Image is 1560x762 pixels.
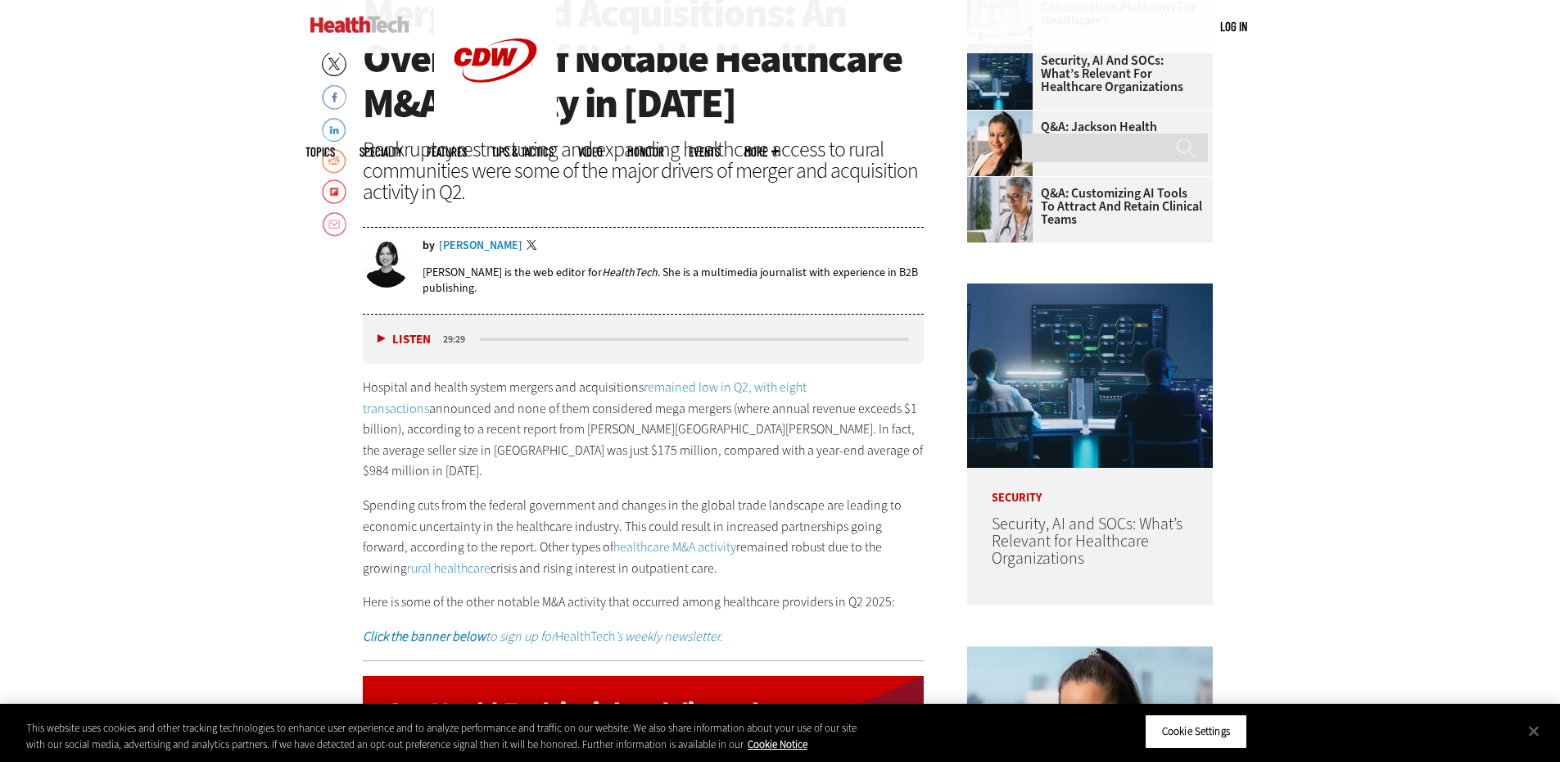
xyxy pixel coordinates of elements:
div: User menu [1220,18,1247,35]
a: More information about your privacy [748,737,807,751]
strong: Click the banner below [363,628,486,645]
span: Specialty [359,146,402,158]
img: security team in high-tech computer room [967,283,1213,468]
a: MonITor [627,146,664,158]
a: Q&A: Customizing AI Tools To Attract and Retain Clinical Teams [967,187,1203,226]
p: Hospital and health system mergers and acquisitions announced and none of them considered mega me... [363,377,925,482]
a: Video [578,146,603,158]
div: Bankruptcy restructuring and expanding healthcare access to rural communities were some of the ma... [363,138,925,202]
em: ’s weekly newsletter. [615,628,723,645]
a: [PERSON_NAME] [439,240,522,252]
a: Events [689,146,720,158]
div: This website uses cookies and other tracking technologies to enhance user experience and to analy... [26,720,858,752]
a: Log in [1220,19,1247,34]
img: Jordan Scott [363,240,410,288]
a: Security, AI and SOCs: What’s Relevant for Healthcare Organizations [992,513,1182,569]
img: doctor on laptop [967,177,1033,243]
span: More [744,146,779,158]
a: CDW [434,108,557,125]
div: media player [363,315,925,364]
em: HealthTech [602,265,658,280]
img: Home [310,16,409,33]
a: Features [427,146,467,158]
a: Twitter [527,240,541,253]
img: Connie Barrera [967,111,1033,176]
span: Topics [305,146,335,158]
div: duration [441,332,477,347]
span: by [423,240,435,252]
a: remained low in Q2, with eight transactions [363,379,807,417]
a: healthcare M&A activity [613,538,736,556]
a: rural healthcare [407,560,491,577]
a: Tips & Tactics [491,146,554,158]
button: Listen [378,333,431,346]
a: doctor on laptop [967,177,1041,190]
p: [PERSON_NAME] is the web editor for . She is a multimedia journalist with experience in B2B publi... [423,265,925,296]
a: Click the banner belowto sign up forHealthTech’s weekly newsletter. [363,628,723,645]
button: Cookie Settings [1145,714,1247,749]
p: Spending cuts from the federal government and changes in the global trade landscape are leading t... [363,495,925,578]
em: to sign up for [363,628,555,645]
p: Here is some of the other notable M&A activity that occurred among healthcare providers in Q2 2025: [363,592,925,613]
p: Security [967,468,1213,504]
button: Close [1516,713,1552,749]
